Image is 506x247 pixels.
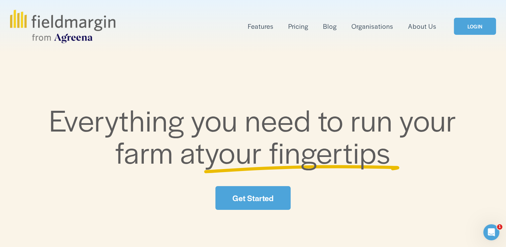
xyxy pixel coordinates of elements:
[215,186,290,210] a: Get Started
[351,21,393,32] a: Organisations
[248,21,274,31] span: Features
[408,21,436,32] a: About Us
[323,21,337,32] a: Blog
[497,224,502,230] span: 1
[288,21,308,32] a: Pricing
[49,98,464,172] span: Everything you need to run your farm at
[454,18,496,35] a: LOGIN
[10,10,115,43] img: fieldmargin.com
[205,131,391,172] span: your fingertips
[483,224,499,240] iframe: Intercom live chat
[248,21,274,32] a: folder dropdown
